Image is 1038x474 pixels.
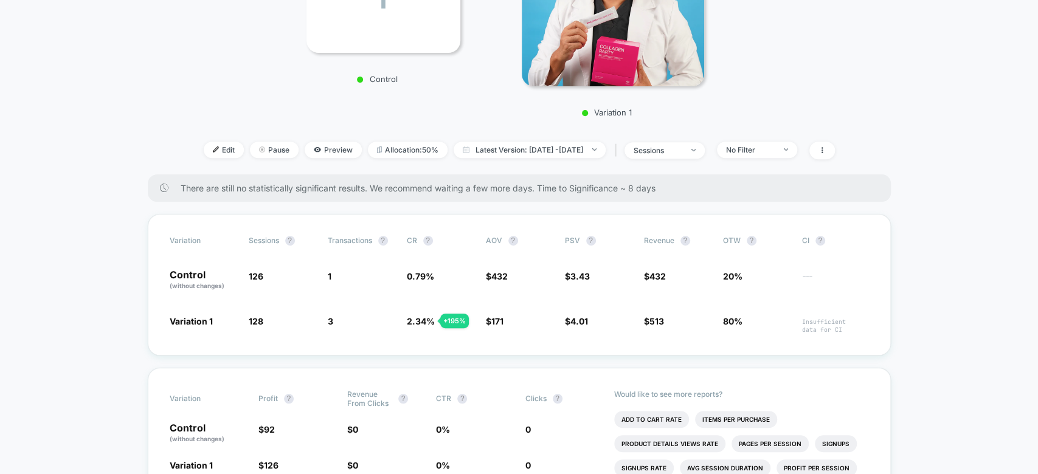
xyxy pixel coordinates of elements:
button: ? [815,236,825,246]
span: CI [802,236,869,246]
span: Variation 1 [170,316,213,326]
span: 4.01 [570,316,588,326]
img: rebalance [377,146,382,153]
span: (without changes) [170,282,224,289]
span: 432 [491,271,508,281]
button: ? [378,236,388,246]
li: Product Details Views Rate [614,435,725,452]
button: ? [423,236,433,246]
span: 3.43 [570,271,590,281]
span: 2.34 % [407,316,435,326]
span: Latest Version: [DATE] - [DATE] [454,142,606,158]
span: 0 [525,424,531,434]
span: Clicks [525,394,547,403]
span: 3 [328,316,333,326]
img: end [691,149,696,151]
button: ? [680,236,690,246]
span: $ [486,271,508,281]
li: Pages Per Session [732,435,809,452]
span: $ [486,316,503,326]
img: end [592,148,597,151]
span: $ [347,460,358,470]
span: $ [565,316,588,326]
span: Insufficient data for CI [802,318,869,334]
span: Pause [250,142,299,158]
button: ? [508,236,518,246]
li: Items Per Purchase [695,411,777,428]
span: Allocation: 50% [368,142,448,158]
button: ? [398,394,408,404]
span: 1 [328,271,331,281]
span: Revenue From Clicks [347,390,392,408]
span: $ [347,424,358,434]
p: Would like to see more reports? [614,390,869,399]
span: 92 [264,424,275,434]
span: Variation [170,236,237,246]
button: ? [457,394,467,404]
span: 80% [723,316,742,326]
span: | [612,142,625,159]
p: Control [170,270,237,290]
span: AOV [486,236,502,245]
span: $ [644,316,664,326]
span: 432 [649,271,666,281]
img: edit [213,146,219,153]
p: Control [170,423,246,444]
img: end [784,148,788,151]
span: Transactions [328,236,372,245]
span: --- [802,273,869,290]
span: (without changes) [170,435,224,442]
span: 126 [264,460,279,470]
p: Variation 1 [500,108,713,117]
span: 126 [249,271,263,281]
span: 171 [491,316,503,326]
span: 20% [723,271,742,281]
span: OTW [723,236,790,246]
span: Edit [204,142,244,158]
span: 513 [649,316,664,326]
div: sessions [634,146,682,155]
span: 0 % [436,460,450,470]
div: + 195 % [440,314,469,328]
span: $ [258,460,279,470]
img: calendar [463,146,469,153]
span: 0 [353,460,358,470]
span: PSV [565,236,580,245]
button: ? [747,236,756,246]
button: ? [284,394,294,404]
button: ? [285,236,295,246]
span: Profit [258,394,278,403]
p: Control [300,74,454,84]
span: Sessions [249,236,279,245]
span: $ [644,271,666,281]
span: $ [565,271,590,281]
img: end [259,146,265,153]
span: CR [407,236,417,245]
span: CTR [436,394,451,403]
button: ? [553,394,562,404]
span: 0 [353,424,358,434]
span: 0.79 % [407,271,434,281]
span: Preview [305,142,362,158]
span: 128 [249,316,263,326]
li: Signups [815,435,857,452]
span: Variation 1 [170,460,213,470]
button: ? [586,236,596,246]
div: No Filter [726,145,775,154]
span: $ [258,424,275,434]
span: Revenue [644,236,674,245]
li: Add To Cart Rate [614,411,689,428]
span: Variation [170,390,237,408]
span: 0 % [436,424,450,434]
span: 0 [525,460,531,470]
span: There are still no statistically significant results. We recommend waiting a few more days . Time... [181,183,867,193]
